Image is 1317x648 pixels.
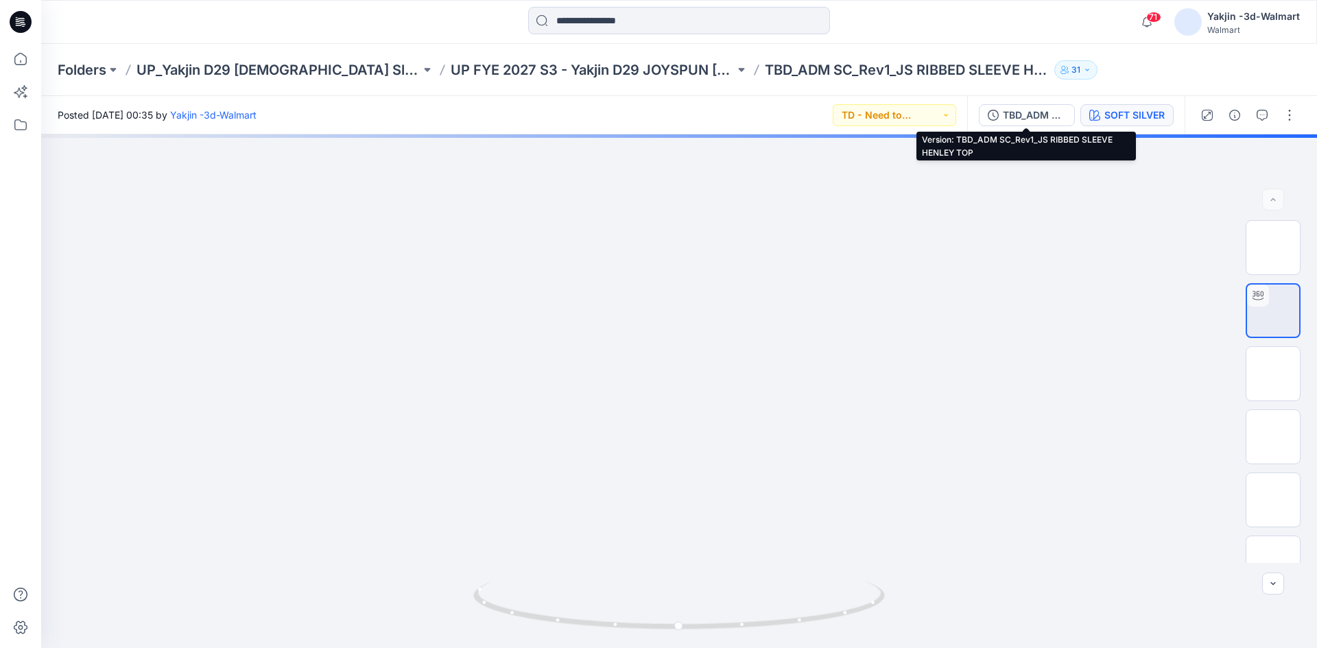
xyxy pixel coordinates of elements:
[1003,108,1066,123] div: TBD_ADM SC_Rev1_JS RIBBED SLEEVE HENLEY TOP
[1207,8,1300,25] div: Yakjin -3d-Walmart
[1054,60,1097,80] button: 31
[1224,104,1246,126] button: Details
[58,108,257,122] span: Posted [DATE] 00:35 by
[1071,62,1080,77] p: 31
[451,60,735,80] a: UP FYE 2027 S3 - Yakjin D29 JOYSPUN [DEMOGRAPHIC_DATA] Sleepwear
[1207,25,1300,35] div: Walmart
[979,104,1075,126] button: TBD_ADM SC_Rev1_JS RIBBED SLEEVE HENLEY TOP
[765,60,1049,80] p: TBD_ADM SC_Rev1_JS RIBBED SLEEVE HENLEY TOP
[1080,104,1174,126] button: SOFT SILVER
[137,60,420,80] a: UP_Yakjin D29 [DEMOGRAPHIC_DATA] Sleep
[1146,12,1161,23] span: 71
[1104,108,1165,123] div: SOFT SILVER
[1174,8,1202,36] img: avatar
[170,109,257,121] a: Yakjin -3d-Walmart
[58,60,106,80] a: Folders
